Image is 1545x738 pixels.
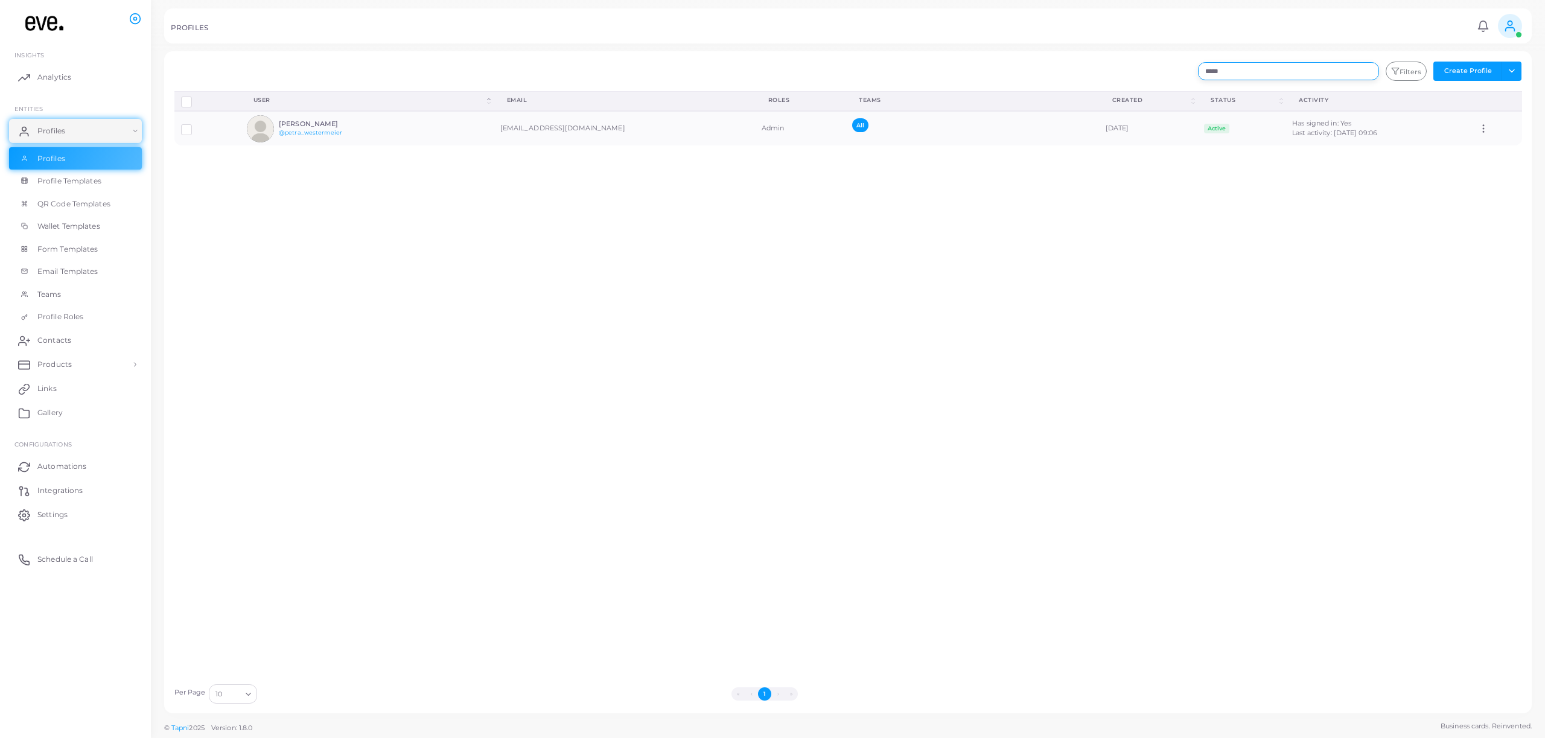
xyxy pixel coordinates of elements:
[37,335,71,346] span: Contacts
[253,96,485,104] div: User
[37,199,110,209] span: QR Code Templates
[9,454,142,479] a: Automations
[1292,129,1377,137] span: Last activity: [DATE] 09:06
[11,11,78,34] img: logo
[37,359,72,370] span: Products
[9,260,142,283] a: Email Templates
[9,147,142,170] a: Profiles
[189,723,204,733] span: 2025
[223,687,241,701] input: Search for option
[9,283,142,306] a: Teams
[1112,96,1190,104] div: Created
[859,96,1086,104] div: Teams
[9,192,142,215] a: QR Code Templates
[37,407,63,418] span: Gallery
[1471,91,1521,111] th: Action
[279,120,368,128] h6: [PERSON_NAME]
[1433,62,1502,81] button: Create Profile
[279,129,342,136] a: @petra_westermeier
[215,688,222,701] span: 10
[37,461,86,472] span: Automations
[37,176,101,186] span: Profile Templates
[9,305,142,328] a: Profile Roles
[37,153,65,164] span: Profiles
[37,554,93,565] span: Schedule a Call
[9,170,142,192] a: Profile Templates
[755,111,846,145] td: Admin
[171,724,190,732] a: Tapni
[768,96,832,104] div: Roles
[1299,96,1458,104] div: activity
[9,401,142,425] a: Gallery
[9,352,142,377] a: Products
[507,96,742,104] div: Email
[9,328,142,352] a: Contacts
[1441,721,1532,731] span: Business cards. Reinvented.
[1292,119,1351,127] span: Has signed in: Yes
[1204,124,1229,133] span: Active
[1099,111,1198,145] td: [DATE]
[852,118,868,132] span: All
[37,266,98,277] span: Email Templates
[9,65,142,89] a: Analytics
[37,485,83,496] span: Integrations
[1386,62,1427,81] button: Filters
[37,126,65,136] span: Profiles
[494,111,755,145] td: [EMAIL_ADDRESS][DOMAIN_NAME]
[260,687,1269,701] ul: Pagination
[164,723,252,733] span: ©
[14,51,44,59] span: INSIGHTS
[209,684,257,704] div: Search for option
[9,238,142,261] a: Form Templates
[37,289,62,300] span: Teams
[9,547,142,571] a: Schedule a Call
[9,119,142,143] a: Profiles
[37,311,83,322] span: Profile Roles
[174,688,206,698] label: Per Page
[37,221,100,232] span: Wallet Templates
[9,503,142,527] a: Settings
[37,72,71,83] span: Analytics
[247,115,274,142] img: avatar
[37,509,68,520] span: Settings
[14,105,43,112] span: ENTITIES
[9,215,142,238] a: Wallet Templates
[9,479,142,503] a: Integrations
[1211,96,1277,104] div: Status
[14,441,72,448] span: Configurations
[758,687,771,701] button: Go to page 1
[37,244,98,255] span: Form Templates
[211,724,253,732] span: Version: 1.8.0
[9,377,142,401] a: Links
[37,383,57,394] span: Links
[171,24,208,32] h5: PROFILES
[174,91,240,111] th: Row-selection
